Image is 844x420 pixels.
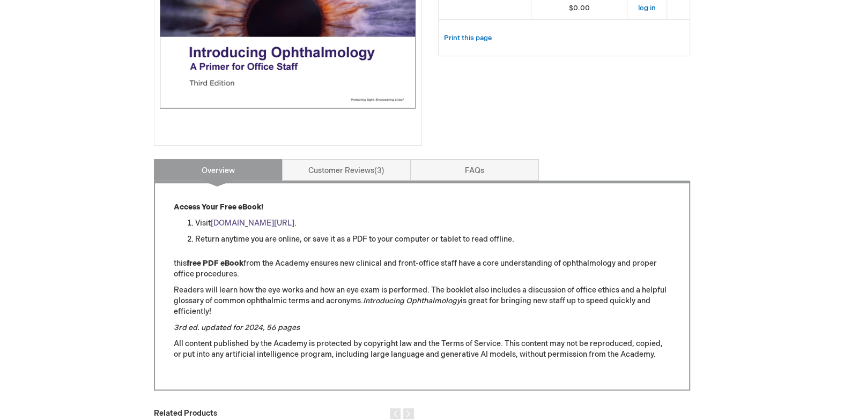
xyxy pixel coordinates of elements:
[282,159,411,181] a: Customer Reviews3
[174,323,300,332] em: 3rd ed. updated for 2024, 56 pages
[174,258,670,280] p: this from the Academy ensures new clinical and front-office staff have a core understanding of op...
[374,166,384,175] span: 3
[174,202,263,212] strong: Access Your Free eBook!
[638,4,656,12] a: log in
[390,408,401,419] div: Previous
[195,218,670,229] li: Visit .
[154,159,283,181] a: Overview
[363,296,461,305] em: Introducing Ophthalmology
[403,408,414,419] div: Next
[174,202,670,371] div: All content published by the Academy is protected by copyright law and the Terms of Service. This...
[444,32,492,45] a: Print this page
[195,234,670,245] li: Return anytime you are online, or save it as a PDF to your computer or tablet to read offline.
[154,409,217,418] strong: Related Products
[174,285,670,317] p: Readers will learn how the eye works and how an eye exam is performed. The booklet also includes ...
[410,159,539,181] a: FAQs
[187,259,243,268] strong: free PDF eBook
[211,219,294,228] a: [DOMAIN_NAME][URL]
